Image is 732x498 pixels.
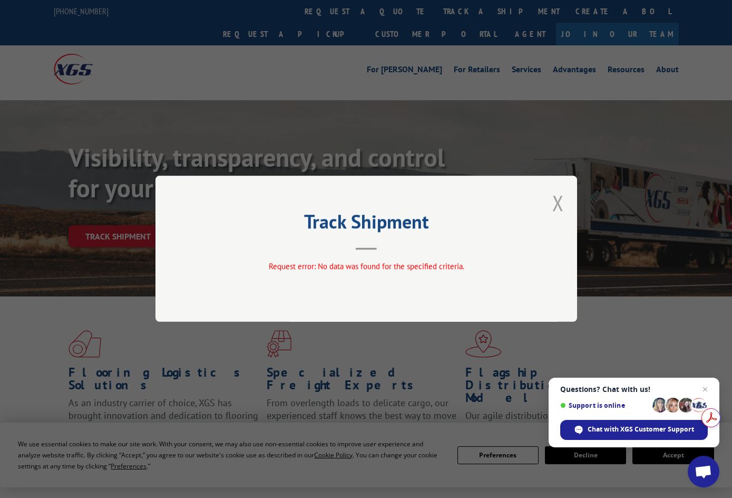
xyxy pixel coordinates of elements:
[560,385,708,394] span: Questions? Chat with us!
[268,262,464,272] span: Request error: No data was found for the specified criteria.
[208,214,524,234] h2: Track Shipment
[552,189,564,217] button: Close modal
[699,383,711,396] span: Close chat
[560,420,708,440] div: Chat with XGS Customer Support
[588,425,694,434] span: Chat with XGS Customer Support
[560,401,649,409] span: Support is online
[688,456,719,487] div: Open chat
